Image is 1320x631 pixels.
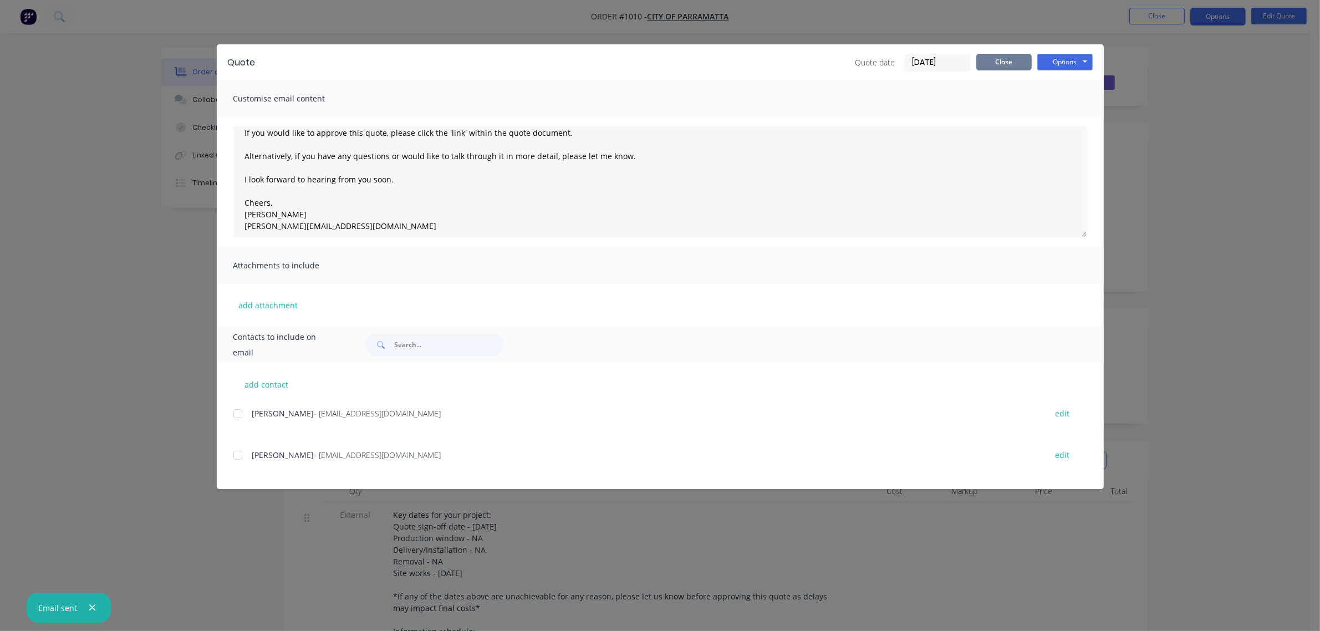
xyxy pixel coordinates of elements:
[1037,54,1093,70] button: Options
[233,297,304,313] button: add attachment
[1049,406,1077,421] button: edit
[252,408,314,419] span: [PERSON_NAME]
[394,334,504,356] input: Search...
[233,258,355,273] span: Attachments to include
[233,376,300,393] button: add contact
[855,57,895,68] span: Quote date
[1049,447,1077,462] button: edit
[252,450,314,460] span: [PERSON_NAME]
[38,602,77,614] div: Email sent
[233,329,338,360] span: Contacts to include on email
[314,450,441,460] span: - [EMAIL_ADDRESS][DOMAIN_NAME]
[228,56,256,69] div: Quote
[314,408,441,419] span: - [EMAIL_ADDRESS][DOMAIN_NAME]
[233,91,355,106] span: Customise email content
[976,54,1032,70] button: Close
[233,126,1087,237] textarea: Hi [PERSON_NAME], Please see the attached quote. It seems this one wasn't signed off yet. Are you...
